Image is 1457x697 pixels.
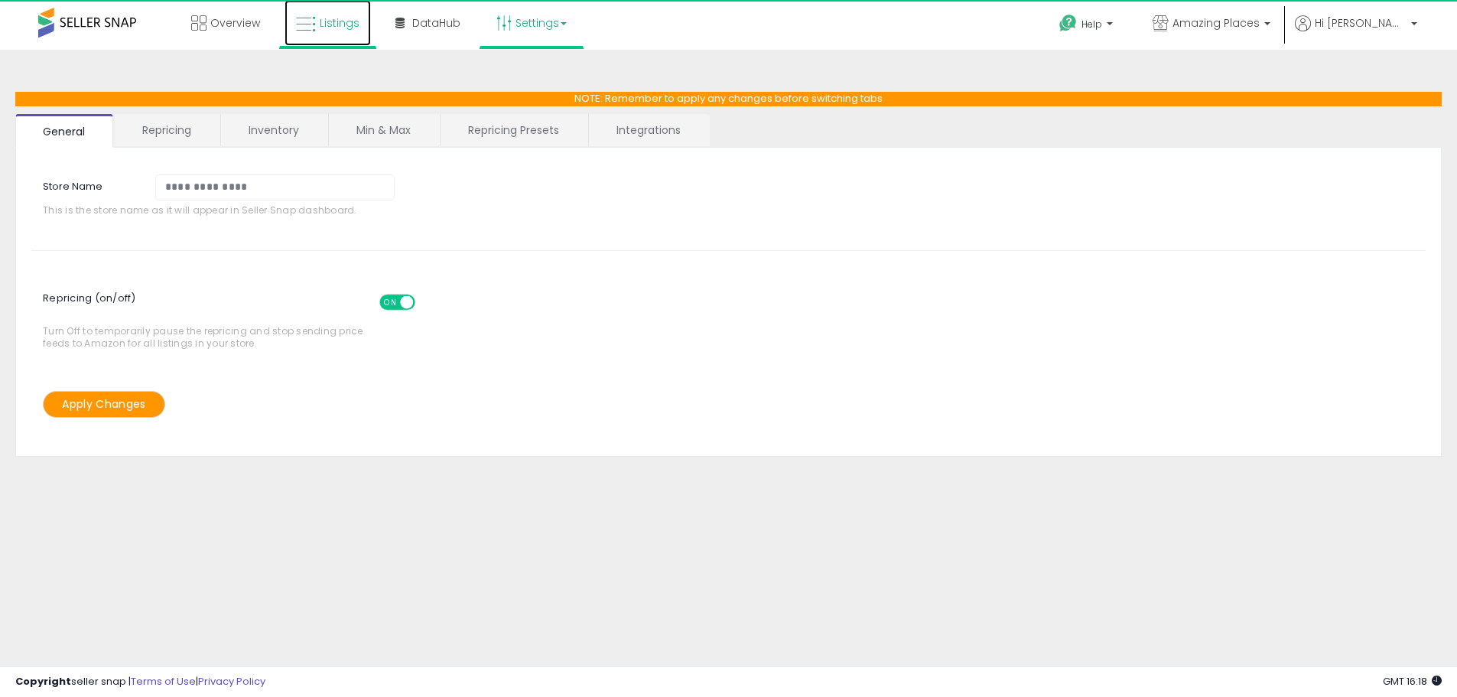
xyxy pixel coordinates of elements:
span: Help [1081,18,1102,31]
a: Help [1047,2,1128,50]
span: Hi [PERSON_NAME] [1315,15,1407,31]
a: Repricing Presets [441,114,587,146]
span: 2025-09-7 16:18 GMT [1383,674,1442,689]
button: Apply Changes [43,391,165,418]
span: Turn Off to temporarily pause the repricing and stop sending price feeds to Amazon for all listin... [43,287,371,349]
p: NOTE: Remember to apply any changes before switching tabs [15,92,1442,106]
div: seller snap | | [15,675,265,689]
span: DataHub [412,15,460,31]
strong: Copyright [15,674,71,689]
span: Amazing Places [1172,15,1260,31]
a: Privacy Policy [198,674,265,689]
a: Integrations [589,114,708,146]
span: ON [381,296,400,309]
span: Listings [320,15,359,31]
a: Min & Max [329,114,438,146]
span: Overview [210,15,260,31]
a: Terms of Use [131,674,196,689]
span: OFF [413,296,437,309]
a: Repricing [115,114,219,146]
a: Inventory [221,114,327,146]
i: Get Help [1059,14,1078,33]
span: Repricing (on/off) [43,283,429,325]
label: Store Name [31,174,144,194]
a: Hi [PERSON_NAME] [1295,15,1417,50]
a: General [15,114,113,148]
span: This is the store name as it will appear in Seller Snap dashboard. [43,204,405,216]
